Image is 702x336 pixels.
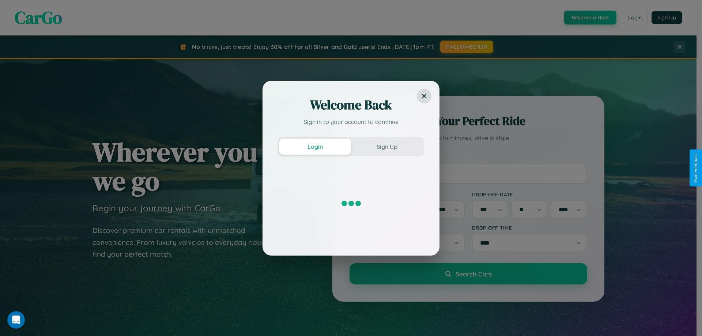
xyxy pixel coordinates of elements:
div: Give Feedback [693,153,698,183]
button: Sign Up [351,139,423,155]
iframe: Intercom live chat [7,311,25,329]
p: Sign in to your account to continue [278,117,424,126]
button: Login [279,139,351,155]
h2: Welcome Back [278,96,424,114]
